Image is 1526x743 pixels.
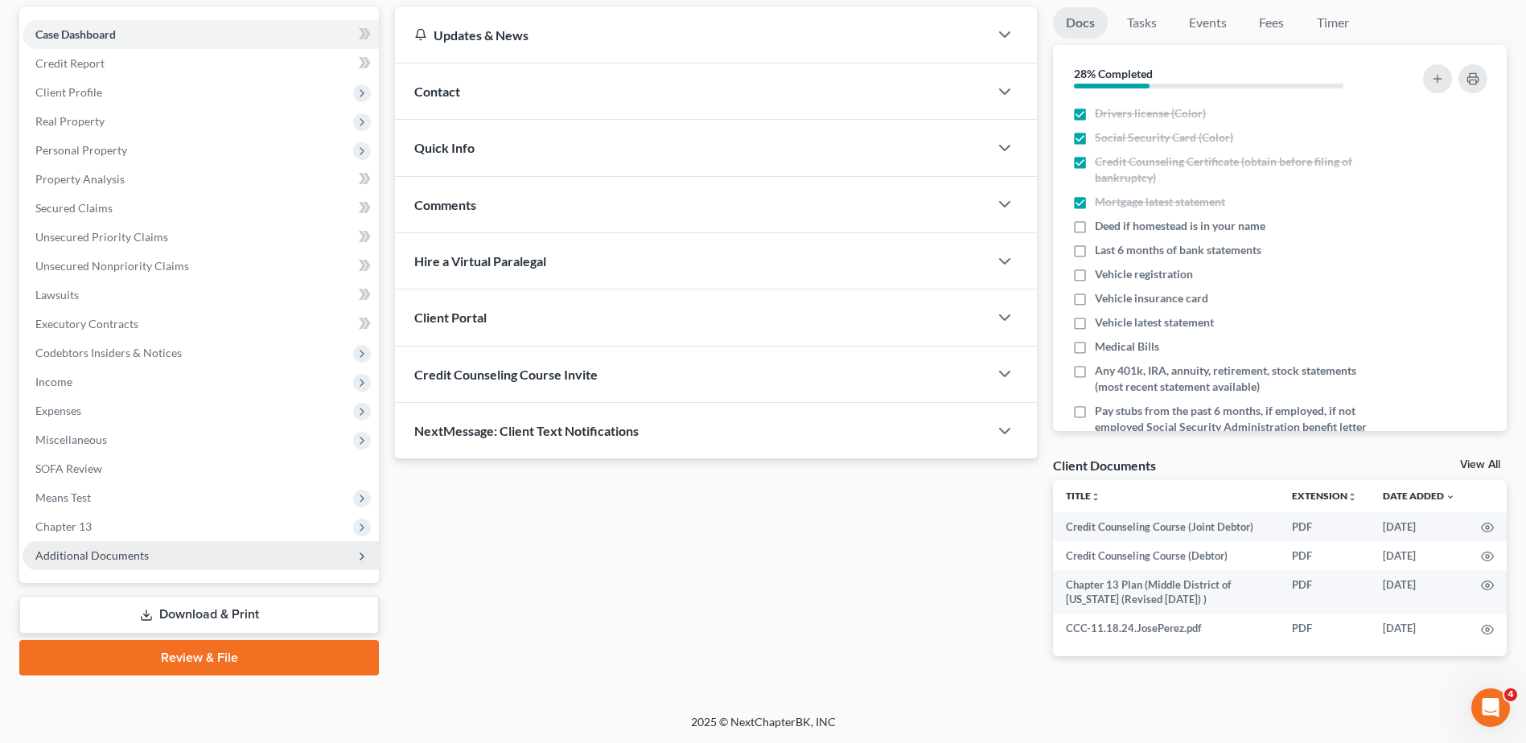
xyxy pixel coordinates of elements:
td: [DATE] [1370,614,1468,643]
a: Credit Report [23,49,379,78]
span: Medical Bills [1095,339,1159,355]
a: Review & File [19,640,379,675]
span: Unsecured Nonpriority Claims [35,259,189,273]
span: Comments [414,197,476,212]
span: Vehicle insurance card [1095,290,1208,306]
td: [DATE] [1370,570,1468,614]
span: Vehicle registration [1095,266,1193,282]
a: View All [1460,459,1500,470]
a: Lawsuits [23,281,379,310]
a: Executory Contracts [23,310,379,339]
td: [DATE] [1370,512,1468,541]
td: Credit Counseling Course (Debtor) [1053,541,1279,570]
iframe: Intercom live chat [1471,688,1510,727]
a: Titleunfold_more [1066,490,1100,502]
i: expand_more [1446,492,1455,502]
span: Any 401k, IRA, annuity, retirement, stock statements (most recent statement available) [1095,363,1380,395]
a: Date Added expand_more [1383,490,1455,502]
span: Codebtors Insiders & Notices [35,346,182,359]
span: Expenses [35,404,81,417]
span: Pay stubs from the past 6 months, if employed, if not employed Social Security Administration ben... [1095,403,1380,451]
span: Client Portal [414,310,487,325]
td: PDF [1279,570,1370,614]
div: 2025 © NextChapterBK, INC [305,714,1222,743]
span: Quick Info [414,140,475,155]
span: Drivers license (Color) [1095,105,1206,121]
span: Lawsuits [35,288,79,302]
span: Credit Counseling Certificate (obtain before filing of bankruptcy) [1095,154,1380,186]
td: Chapter 13 Plan (Middle District of [US_STATE] (Revised [DATE]) ) [1053,570,1279,614]
span: Vehicle latest statement [1095,314,1214,330]
span: Credit Report [35,56,105,70]
td: [DATE] [1370,541,1468,570]
span: Secured Claims [35,201,113,215]
span: Chapter 13 [35,519,92,533]
i: unfold_more [1347,492,1357,502]
td: PDF [1279,614,1370,643]
span: Income [35,375,72,388]
a: Events [1176,7,1240,39]
strong: 28% Completed [1074,67,1153,80]
span: Credit Counseling Course Invite [414,367,598,382]
span: Personal Property [35,143,127,157]
a: Property Analysis [23,165,379,194]
span: Social Security Card (Color) [1095,129,1233,146]
a: Extensionunfold_more [1292,490,1357,502]
span: Deed if homestead is in your name [1095,218,1265,234]
span: Unsecured Priority Claims [35,230,168,244]
i: unfold_more [1091,492,1100,502]
span: Hire a Virtual Paralegal [414,253,546,269]
a: SOFA Review [23,454,379,483]
span: SOFA Review [35,462,102,475]
a: Case Dashboard [23,20,379,49]
span: Miscellaneous [35,433,107,446]
span: Property Analysis [35,172,125,186]
span: Real Property [35,114,105,128]
a: Download & Print [19,596,379,634]
div: Client Documents [1053,457,1156,474]
td: Credit Counseling Course (Joint Debtor) [1053,512,1279,541]
a: Docs [1053,7,1108,39]
a: Secured Claims [23,194,379,223]
span: Case Dashboard [35,27,116,41]
span: 4 [1504,688,1517,701]
div: Updates & News [414,27,969,43]
a: Unsecured Priority Claims [23,223,379,252]
span: Client Profile [35,85,102,99]
a: Tasks [1114,7,1170,39]
a: Unsecured Nonpriority Claims [23,252,379,281]
span: Mortgage latest statement [1095,194,1225,210]
span: Additional Documents [35,548,149,562]
a: Fees [1246,7,1298,39]
a: Timer [1304,7,1362,39]
td: PDF [1279,541,1370,570]
span: Contact [414,84,460,99]
span: NextMessage: Client Text Notifications [414,423,639,438]
td: PDF [1279,512,1370,541]
span: Means Test [35,491,91,504]
span: Executory Contracts [35,317,138,330]
td: CCC-11.18.24.JosePerez.pdf [1053,614,1279,643]
span: Last 6 months of bank statements [1095,242,1261,258]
